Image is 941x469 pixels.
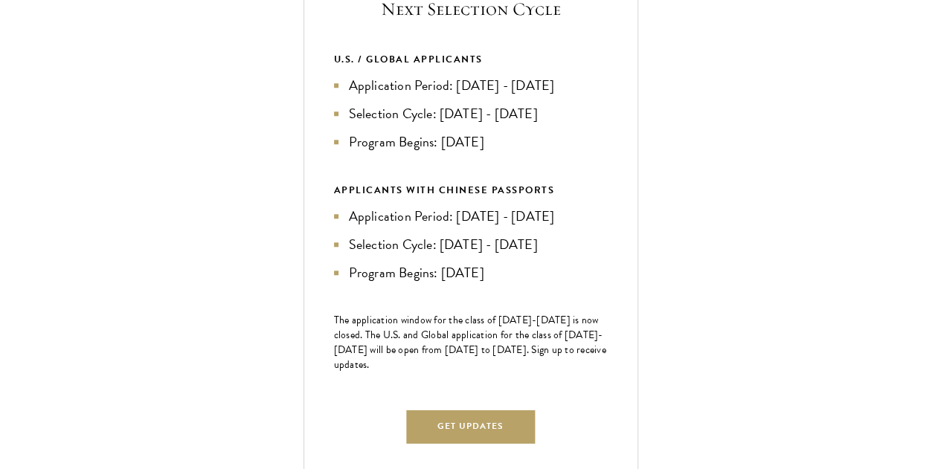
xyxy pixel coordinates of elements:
div: U.S. / GLOBAL APPLICANTS [334,51,608,68]
li: Program Begins: [DATE] [334,262,608,283]
li: Program Begins: [DATE] [334,132,608,152]
li: Application Period: [DATE] - [DATE] [334,75,608,96]
span: The application window for the class of [DATE]-[DATE] is now closed. The U.S. and Global applicat... [334,312,606,372]
li: Selection Cycle: [DATE] - [DATE] [334,103,608,124]
button: Get Updates [406,410,536,443]
li: Application Period: [DATE] - [DATE] [334,206,608,227]
li: Selection Cycle: [DATE] - [DATE] [334,234,608,255]
div: APPLICANTS WITH CHINESE PASSPORTS [334,182,608,198]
